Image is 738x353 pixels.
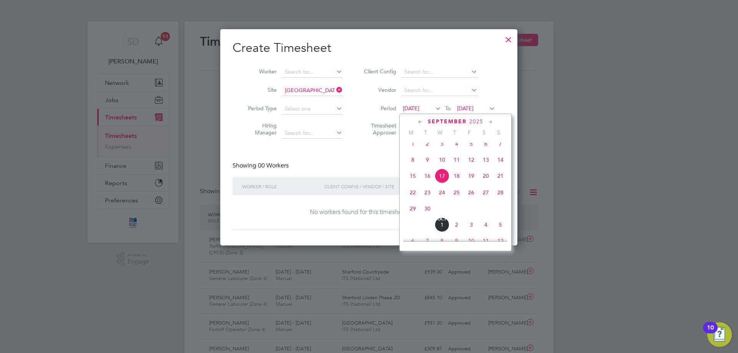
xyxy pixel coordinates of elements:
[233,162,290,170] div: Showing
[464,169,479,183] span: 19
[464,136,479,151] span: 5
[420,136,435,151] span: 2
[435,136,449,151] span: 3
[406,201,420,216] span: 29
[479,234,493,248] span: 11
[402,67,477,78] input: Search for...
[479,136,493,151] span: 6
[457,105,474,112] span: [DATE]
[449,217,464,232] span: 2
[242,105,277,112] label: Period Type
[242,68,277,75] label: Worker
[469,118,483,125] span: 2025
[493,136,508,151] span: 7
[406,185,420,200] span: 22
[233,40,505,56] h2: Create Timesheet
[493,169,508,183] span: 21
[443,103,453,113] span: To
[406,136,420,151] span: 1
[242,86,277,93] label: Site
[491,129,506,136] span: S
[404,129,418,136] span: M
[707,322,732,347] button: Open Resource Center, 10 new notifications
[362,68,396,75] label: Client Config
[420,169,435,183] span: 16
[406,234,420,248] span: 6
[464,185,479,200] span: 26
[258,162,289,169] span: 00 Workers
[418,129,433,136] span: T
[435,152,449,167] span: 10
[464,217,479,232] span: 3
[493,152,508,167] span: 14
[406,169,420,183] span: 15
[464,152,479,167] span: 12
[449,234,464,248] span: 9
[362,105,396,112] label: Period
[420,234,435,248] span: 7
[493,185,508,200] span: 28
[435,185,449,200] span: 24
[402,85,477,96] input: Search for...
[242,122,277,136] label: Hiring Manager
[240,177,322,195] div: Worker / Role
[479,152,493,167] span: 13
[479,185,493,200] span: 27
[362,122,396,136] label: Timesheet Approver
[449,169,464,183] span: 18
[449,185,464,200] span: 25
[240,208,497,216] div: No workers found for this timesheet period.
[477,129,491,136] span: S
[493,234,508,248] span: 12
[282,104,342,114] input: Select one
[282,67,342,78] input: Search for...
[479,169,493,183] span: 20
[420,152,435,167] span: 9
[435,234,449,248] span: 8
[435,169,449,183] span: 17
[435,217,449,232] span: 1
[433,129,447,136] span: W
[435,217,449,221] span: Oct
[322,177,446,195] div: Client Config / Vendor / Site
[479,217,493,232] span: 4
[420,201,435,216] span: 30
[707,328,714,338] div: 10
[493,217,508,232] span: 5
[420,185,435,200] span: 23
[462,129,477,136] span: F
[282,85,342,96] input: Search for...
[449,152,464,167] span: 11
[449,136,464,151] span: 4
[362,86,396,93] label: Vendor
[403,105,419,112] span: [DATE]
[428,118,467,125] span: September
[464,234,479,248] span: 10
[447,129,462,136] span: T
[406,152,420,167] span: 8
[282,128,342,139] input: Search for...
